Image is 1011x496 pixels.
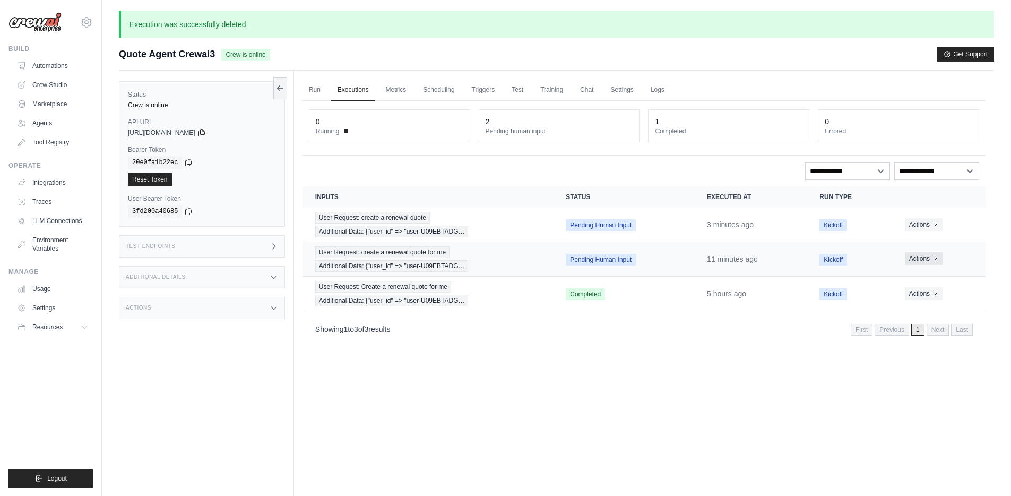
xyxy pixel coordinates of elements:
a: Training [534,79,569,101]
div: 0 [316,116,320,127]
span: Kickoff [819,219,847,231]
time: September 15, 2025 at 15:06 PDT [707,289,746,298]
a: Usage [13,280,93,297]
span: Logout [47,474,67,483]
div: Crew is online [128,101,276,109]
div: 1 [655,116,659,127]
span: Resources [32,323,63,331]
time: September 15, 2025 at 20:05 PDT [707,255,758,263]
span: First [851,324,872,336]
button: Actions for execution [905,252,943,265]
dt: Pending human input [486,127,633,135]
code: 20e0fa1b22ec [128,156,182,169]
span: Kickoff [819,254,847,266]
span: Crew is online [221,49,270,61]
button: Actions for execution [905,218,943,231]
a: Integrations [13,174,93,191]
img: Logo [8,12,62,32]
span: Kickoff [819,288,847,300]
span: 3 [354,325,358,333]
a: Settings [604,79,640,101]
a: Run [303,79,327,101]
p: Showing to of results [315,324,391,335]
span: 1 [344,325,348,333]
span: Previous [875,324,909,336]
a: Executions [331,79,375,101]
a: LLM Connections [13,212,93,229]
div: Operate [8,161,93,170]
span: User Request: create a renewal quote for me [315,246,450,258]
span: User Request: Create a renewal quote for me [315,281,451,293]
span: Additional Data: {"user_id" => "user-U09EBTADG… [315,226,469,237]
a: Marketplace [13,96,93,113]
div: Manage [8,268,93,276]
h3: Actions [126,305,151,311]
p: Execution was successfully deleted. [119,11,994,38]
span: Next [927,324,949,336]
span: Additional Data: {"user_id" => "user-U09EBTADG… [315,295,469,306]
a: Settings [13,300,93,317]
span: Running [316,127,340,135]
th: Inputs [303,186,553,208]
a: Crew Studio [13,76,93,93]
span: Quote Agent Crewai3 [119,47,215,62]
dt: Completed [655,127,802,135]
a: Automations [13,57,93,74]
a: Reset Token [128,173,172,186]
span: Pending Human Input [566,254,636,266]
span: Last [951,324,973,336]
a: Logs [644,79,671,101]
span: Additional Data: {"user_id" => "user-U09EBTADG… [315,260,469,272]
a: View execution details for User Request [315,246,540,272]
th: Executed at [694,186,807,208]
h3: Test Endpoints [126,243,176,250]
section: Crew executions table [303,186,986,343]
span: User Request: create a renewal quote [315,212,430,224]
nav: Pagination [851,324,973,336]
button: Resources [13,319,93,336]
a: Agents [13,115,93,132]
nav: Pagination [303,315,986,343]
th: Run Type [807,186,892,208]
span: [URL][DOMAIN_NAME] [128,129,195,137]
dt: Errored [825,127,972,135]
a: Chat [574,79,600,101]
a: Metrics [379,79,413,101]
div: 0 [825,116,829,127]
label: User Bearer Token [128,194,276,203]
a: Scheduling [417,79,461,101]
button: Logout [8,469,93,488]
a: View execution details for User Request [315,281,540,306]
button: Get Support [937,47,994,62]
div: 2 [486,116,490,127]
span: Pending Human Input [566,219,636,231]
code: 3fd200a40685 [128,205,182,218]
a: Test [505,79,530,101]
button: Actions for execution [905,287,943,300]
a: Triggers [465,79,502,101]
a: View execution details for User Request [315,212,540,237]
span: Completed [566,288,605,300]
a: Environment Variables [13,232,93,257]
label: API URL [128,118,276,126]
label: Status [128,90,276,99]
label: Bearer Token [128,146,276,154]
a: Tool Registry [13,134,93,151]
span: 3 [364,325,368,333]
h3: Additional Details [126,274,185,280]
a: Traces [13,193,93,210]
span: 1 [911,324,924,336]
time: September 15, 2025 at 20:13 PDT [707,220,754,229]
th: Status [553,186,694,208]
div: Build [8,45,93,53]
